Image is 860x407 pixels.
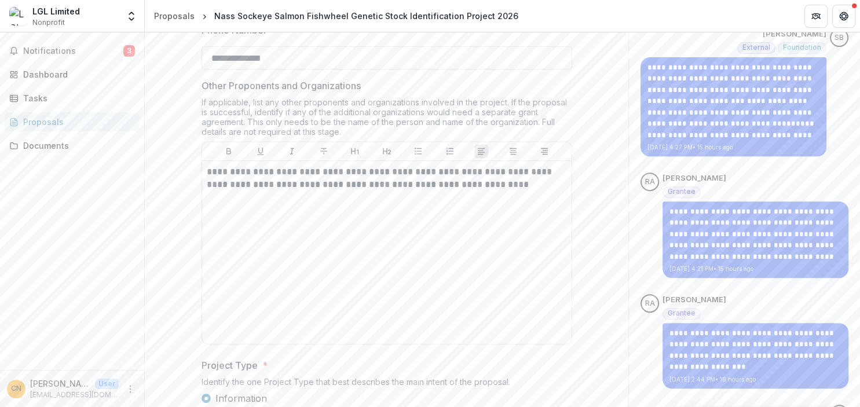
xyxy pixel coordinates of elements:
p: Project Type [202,358,258,372]
button: Bullet List [411,144,425,158]
p: [EMAIL_ADDRESS][DOMAIN_NAME] [30,390,119,400]
div: Proposals [154,10,195,22]
button: Heading 1 [348,144,362,158]
span: Notifications [23,46,123,56]
button: Ordered List [443,144,457,158]
button: Underline [254,144,268,158]
p: [PERSON_NAME] [663,294,726,306]
span: Foundation [783,43,821,52]
button: Italicize [285,144,299,158]
div: Sascha Bendt [835,34,844,42]
button: More [123,382,137,396]
span: Grantee [668,188,696,196]
button: Heading 2 [380,144,394,158]
div: Dashboard [23,68,130,80]
p: [DATE] 4:27 PM • 15 hours ago [647,143,819,152]
div: Tasks [23,92,130,104]
button: Align Right [537,144,551,158]
p: [DATE] 4:21 PM • 15 hours ago [669,265,841,273]
span: External [742,43,770,52]
div: Proposals [23,116,130,128]
a: Documents [5,136,140,155]
button: Bold [222,144,236,158]
a: Tasks [5,89,140,108]
p: [DATE] 2:44 PM • 16 hours ago [669,375,841,384]
a: Dashboard [5,65,140,84]
button: Strike [317,144,331,158]
button: Partners [804,5,828,28]
span: Nonprofit [32,17,65,28]
span: Information [215,391,267,405]
button: Get Help [832,5,855,28]
a: Proposals [5,112,140,131]
div: If applicable, list any other proponents and organizations involved in the project. If the propos... [202,97,572,141]
img: LGL Limited [9,7,28,25]
p: [PERSON_NAME] [663,173,726,184]
div: Documents [23,140,130,152]
button: Open entity switcher [123,5,140,28]
p: User [95,379,119,389]
div: Cameron Noble [11,385,21,393]
button: Notifications3 [5,42,140,60]
p: Other Proponents and Organizations [202,79,361,93]
p: [PERSON_NAME] [30,377,90,390]
span: 3 [123,45,135,57]
div: Richard Alexander [645,178,655,186]
div: Richard Alexander [645,300,655,307]
nav: breadcrumb [149,8,523,24]
button: Align Left [474,144,488,158]
span: Grantee [668,309,696,317]
div: Identify the one Project Type that best describes the main intent of the proposal. [202,377,572,391]
p: [PERSON_NAME] [763,28,826,40]
div: LGL Limited [32,5,80,17]
button: Align Center [506,144,520,158]
a: Proposals [149,8,199,24]
div: Nass Sockeye Salmon Fishwheel Genetic Stock Identification Project 2026 [214,10,518,22]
